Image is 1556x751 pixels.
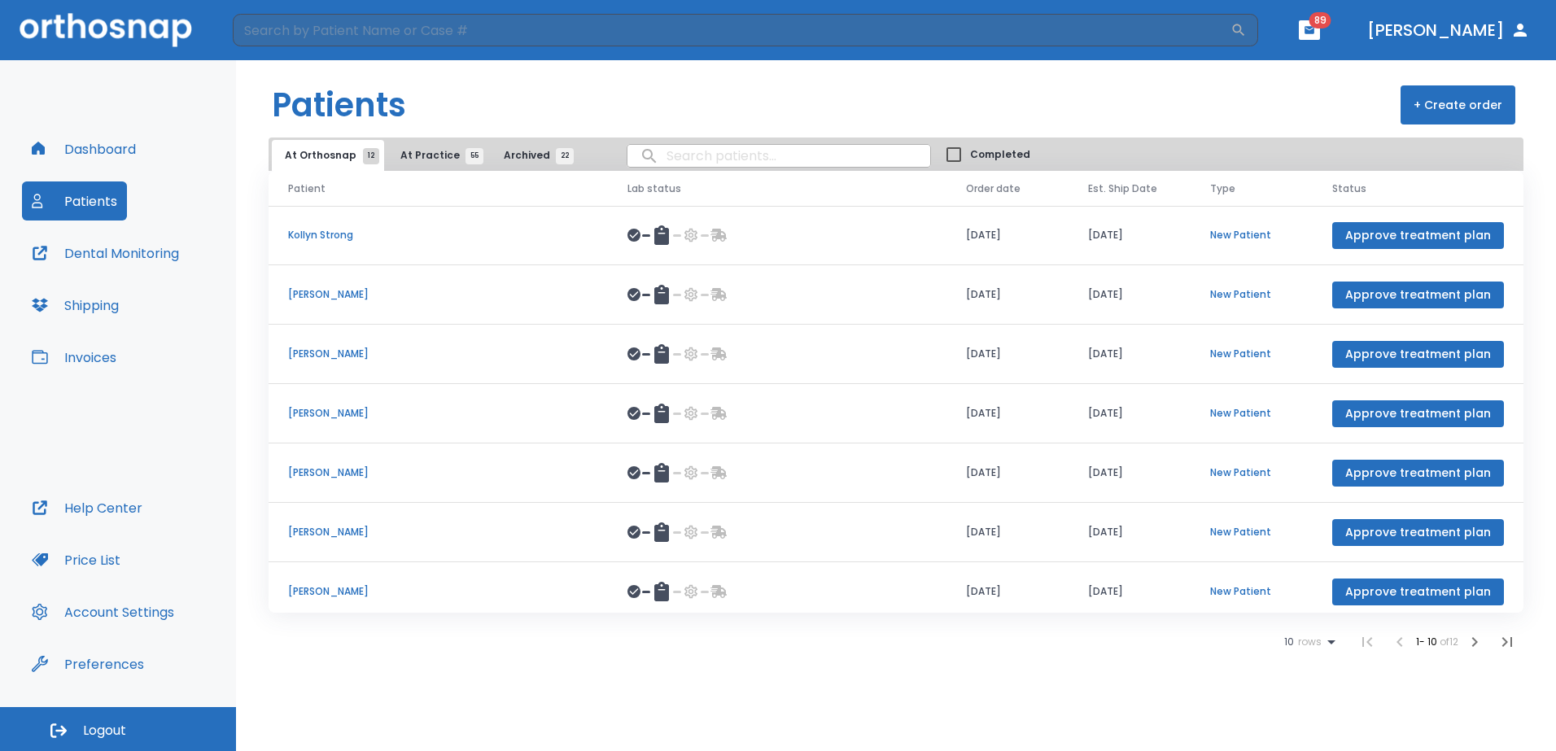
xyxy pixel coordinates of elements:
[1210,465,1293,480] p: New Patient
[1210,287,1293,302] p: New Patient
[1069,265,1191,325] td: [DATE]
[1069,384,1191,443] td: [DATE]
[627,181,681,196] span: Lab status
[83,722,126,740] span: Logout
[22,540,130,579] button: Price List
[272,140,581,171] div: tabs
[1309,12,1331,28] span: 89
[465,148,483,164] span: 55
[1332,282,1504,308] button: Approve treatment plan
[1401,85,1515,124] button: + Create order
[288,228,588,242] p: Kollyn Strong
[1210,584,1293,599] p: New Patient
[22,488,152,527] button: Help Center
[1069,206,1191,265] td: [DATE]
[556,148,574,164] span: 22
[970,147,1030,162] span: Completed
[1332,579,1504,605] button: Approve treatment plan
[946,206,1069,265] td: [DATE]
[1069,562,1191,622] td: [DATE]
[22,592,184,631] button: Account Settings
[946,503,1069,562] td: [DATE]
[946,384,1069,443] td: [DATE]
[1332,460,1504,487] button: Approve treatment plan
[22,644,154,683] button: Preferences
[288,287,588,302] p: [PERSON_NAME]
[363,148,379,164] span: 12
[22,181,127,220] button: Patients
[288,525,588,539] p: [PERSON_NAME]
[1294,636,1322,648] span: rows
[285,148,371,163] span: At Orthosnap
[1069,325,1191,384] td: [DATE]
[1332,400,1504,427] button: Approve treatment plan
[1332,341,1504,368] button: Approve treatment plan
[288,347,588,361] p: [PERSON_NAME]
[288,181,326,196] span: Patient
[966,181,1021,196] span: Order date
[1069,503,1191,562] td: [DATE]
[1069,443,1191,503] td: [DATE]
[22,338,126,377] button: Invoices
[233,14,1230,46] input: Search by Patient Name or Case #
[946,325,1069,384] td: [DATE]
[288,584,588,599] p: [PERSON_NAME]
[1210,228,1293,242] p: New Patient
[272,81,406,129] h1: Patients
[1440,635,1458,648] span: of 12
[288,465,588,480] p: [PERSON_NAME]
[400,148,474,163] span: At Practice
[22,286,129,325] button: Shipping
[1332,222,1504,249] button: Approve treatment plan
[1416,635,1440,648] span: 1 - 10
[1210,347,1293,361] p: New Patient
[946,265,1069,325] td: [DATE]
[1088,181,1157,196] span: Est. Ship Date
[1332,519,1504,546] button: Approve treatment plan
[627,140,930,172] input: search
[20,13,192,46] img: Orthosnap
[1210,406,1293,421] p: New Patient
[1210,181,1235,196] span: Type
[946,562,1069,622] td: [DATE]
[504,148,565,163] span: Archived
[946,443,1069,503] td: [DATE]
[22,129,146,168] button: Dashboard
[22,234,189,273] button: Dental Monitoring
[288,406,588,421] p: [PERSON_NAME]
[1210,525,1293,539] p: New Patient
[1361,15,1536,45] button: [PERSON_NAME]
[1332,181,1366,196] span: Status
[1284,636,1294,648] span: 10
